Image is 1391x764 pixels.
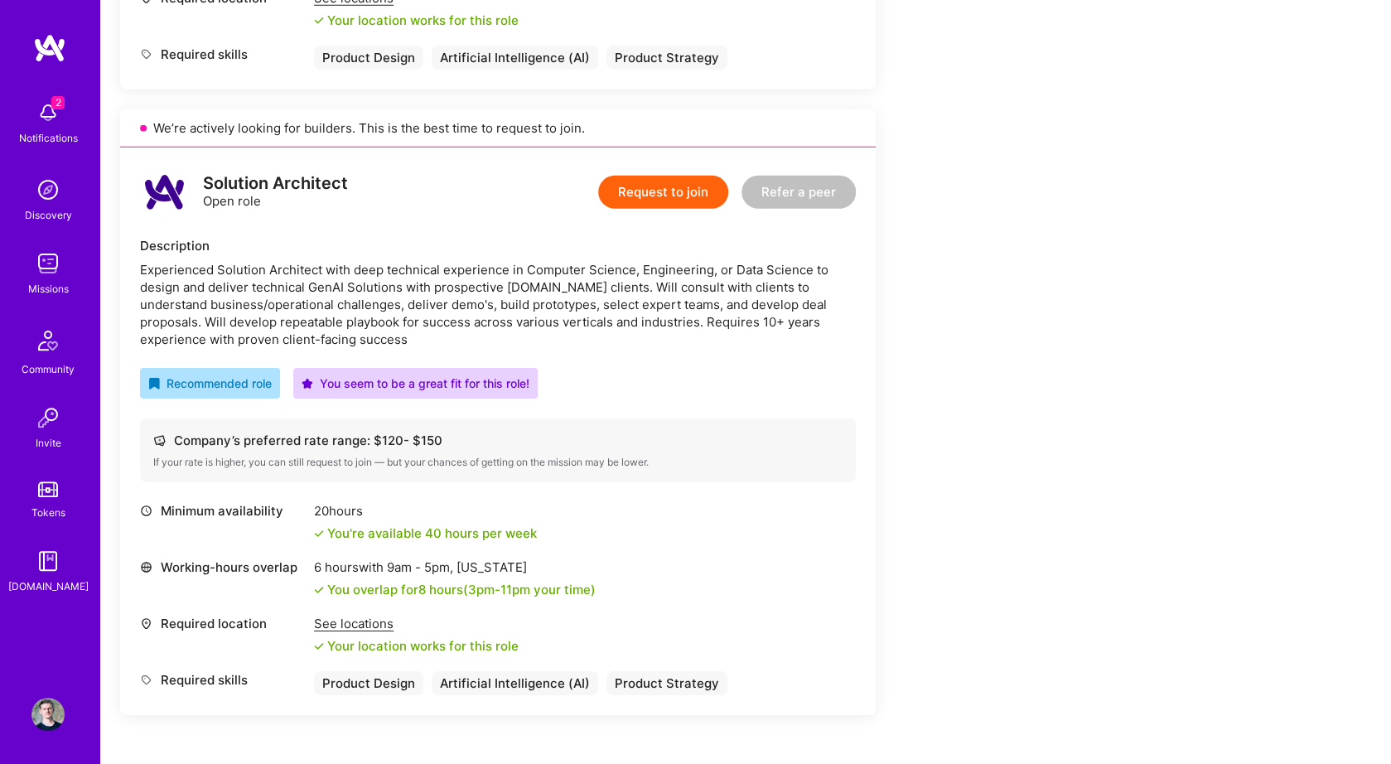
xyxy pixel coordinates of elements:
div: Product Strategy [606,671,727,695]
div: Your location works for this role [314,637,519,655]
img: guide book [31,544,65,578]
button: Refer a peer [741,176,856,209]
div: Required skills [140,46,306,63]
div: You seem to be a great fit for this role! [302,375,529,392]
i: icon World [140,561,152,573]
div: Tokens [31,504,65,521]
img: logo [140,167,190,217]
div: Required location [140,615,306,632]
div: You're available 40 hours per week [314,525,537,542]
i: icon Tag [140,48,152,60]
div: Notifications [19,129,78,147]
i: icon Clock [140,505,152,517]
div: Artificial Intelligence (AI) [432,46,598,70]
a: User Avatar [27,698,69,731]
div: Artificial Intelligence (AI) [432,671,598,695]
button: Request to join [598,176,728,209]
div: Solution Architect [203,175,348,192]
div: Working-hours overlap [140,558,306,576]
div: 6 hours with [US_STATE] [314,558,596,576]
i: icon Check [314,585,324,595]
i: icon PurpleStar [302,378,313,389]
img: User Avatar [31,698,65,731]
img: discovery [31,173,65,206]
span: 2 [51,96,65,109]
img: teamwork [31,247,65,280]
div: Product Design [314,46,423,70]
div: Product Strategy [606,46,727,70]
div: Experienced Solution Architect with deep technical experience in Computer Science, Engineering, o... [140,261,856,348]
div: Community [22,360,75,378]
div: Company’s preferred rate range: $ 120 - $ 150 [153,432,843,449]
span: 3pm - 11pm [468,582,530,597]
div: [DOMAIN_NAME] [8,578,89,595]
i: icon Check [314,529,324,539]
img: Invite [31,401,65,434]
img: bell [31,96,65,129]
div: Your location works for this role [314,12,519,29]
div: If your rate is higher, you can still request to join — but your chances of getting on the missio... [153,456,843,469]
i: icon Location [140,617,152,630]
div: Minimum availability [140,502,306,520]
i: icon Check [314,16,324,26]
div: Recommended role [148,375,272,392]
div: We’re actively looking for builders. This is the best time to request to join. [120,109,876,147]
div: Required skills [140,671,306,689]
i: icon RecommendedBadge [148,378,160,389]
i: icon Tag [140,674,152,686]
div: Discovery [25,206,72,224]
i: icon Cash [153,434,166,447]
img: logo [33,33,66,63]
div: Invite [36,434,61,452]
div: Product Design [314,671,423,695]
span: 9am - 5pm , [384,559,456,575]
img: tokens [38,481,58,497]
div: Missions [28,280,69,297]
div: You overlap for 8 hours ( your time) [327,581,596,598]
img: Community [28,321,68,360]
div: Open role [203,175,348,210]
i: icon Check [314,641,324,651]
div: 20 hours [314,502,537,520]
div: See locations [314,615,519,632]
div: Description [140,237,856,254]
